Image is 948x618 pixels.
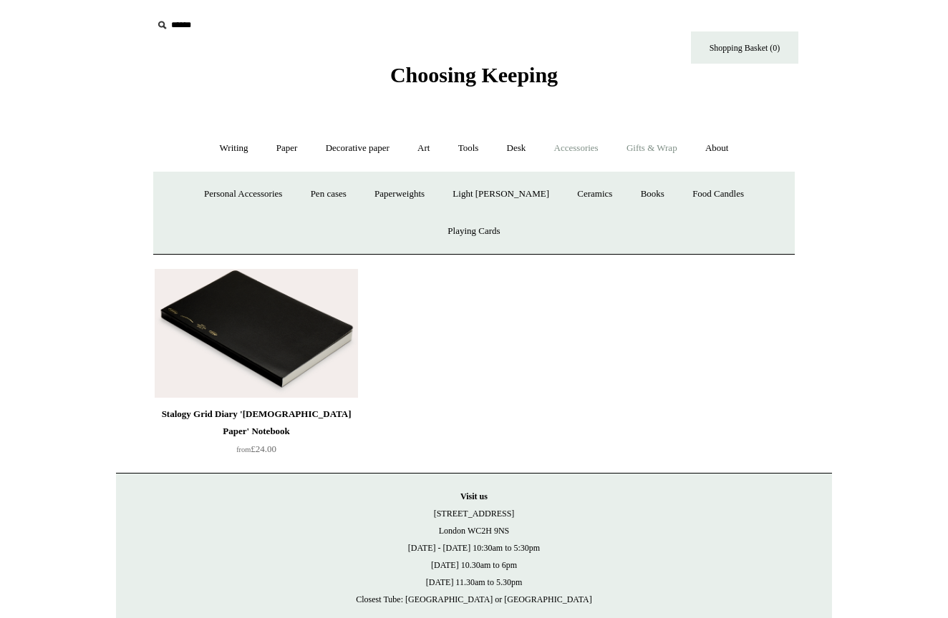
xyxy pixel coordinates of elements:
a: Tools [445,129,492,167]
div: Stalogy Grid Diary '[DEMOGRAPHIC_DATA] Paper' Notebook [158,406,354,440]
a: Decorative paper [313,129,402,167]
a: Pen cases [298,175,359,213]
a: Desk [494,129,539,167]
a: Food Candles [679,175,757,213]
a: Writing [207,129,261,167]
a: Accessories [541,129,611,167]
a: Paperweights [362,175,437,213]
a: Stalogy Grid Diary '[DEMOGRAPHIC_DATA] Paper' Notebook from£24.00 [155,406,358,464]
a: Shopping Basket (0) [691,31,798,64]
a: Light [PERSON_NAME] [440,175,562,213]
a: Art [405,129,442,167]
span: from [236,446,251,453]
a: Playing Cards [435,212,513,250]
a: Paper [263,129,311,167]
img: Stalogy Grid Diary 'Bible Paper' Notebook [155,269,358,398]
p: [STREET_ADDRESS] London WC2H 9NS [DATE] - [DATE] 10:30am to 5:30pm [DATE] 10.30am to 6pm [DATE] 1... [130,488,818,608]
a: Books [628,175,677,213]
a: Gifts & Wrap [614,129,690,167]
a: Stalogy Grid Diary 'Bible Paper' Notebook Stalogy Grid Diary 'Bible Paper' Notebook [155,269,358,398]
span: £24.00 [236,443,276,454]
a: Ceramics [564,175,625,213]
a: Personal Accessories [191,175,295,213]
a: Choosing Keeping [390,74,558,84]
a: About [692,129,742,167]
span: Choosing Keeping [390,63,558,87]
strong: Visit us [460,491,488,501]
